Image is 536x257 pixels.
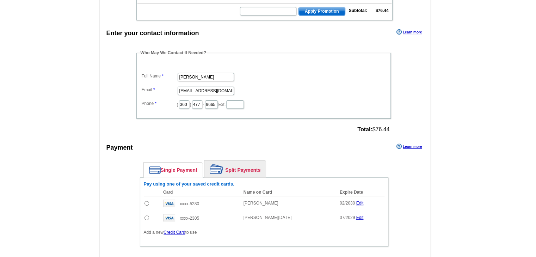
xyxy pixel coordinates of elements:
[349,8,367,13] strong: Subtotal:
[144,229,384,236] p: Add a new to use
[164,230,185,235] a: Credit Card
[356,201,364,206] a: Edit
[240,189,336,196] th: Name on Card
[149,166,161,174] img: single-payment.png
[376,8,389,13] strong: $76.44
[298,7,345,16] button: Apply Promotion
[142,100,177,107] label: Phone
[163,214,175,221] img: visa.gif
[142,87,177,93] label: Email
[180,201,199,206] span: xxxx-5280
[336,189,384,196] th: Expire Date
[210,164,223,174] img: split-payment.png
[357,126,372,132] strong: Total:
[160,189,240,196] th: Card
[396,29,422,35] a: Learn more
[244,201,278,206] span: [PERSON_NAME]
[204,161,266,177] a: Split Payments
[396,144,422,149] a: Learn more
[106,143,133,152] div: Payment
[340,201,355,206] span: 02/2030
[140,50,207,56] legend: Who May We Contact If Needed?
[144,181,384,187] h6: Pay using one of your saved credit cards.
[140,99,387,109] dd: ( ) - Ext.
[106,29,199,38] div: Enter your contact information
[357,126,389,133] span: $76.44
[142,73,177,79] label: Full Name
[340,215,355,220] span: 07/2029
[144,163,203,177] a: Single Payment
[356,215,364,220] a: Edit
[299,7,345,15] span: Apply Promotion
[244,215,291,220] span: [PERSON_NAME][DATE]
[180,216,199,221] span: xxxx-2305
[163,200,175,207] img: visa.gif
